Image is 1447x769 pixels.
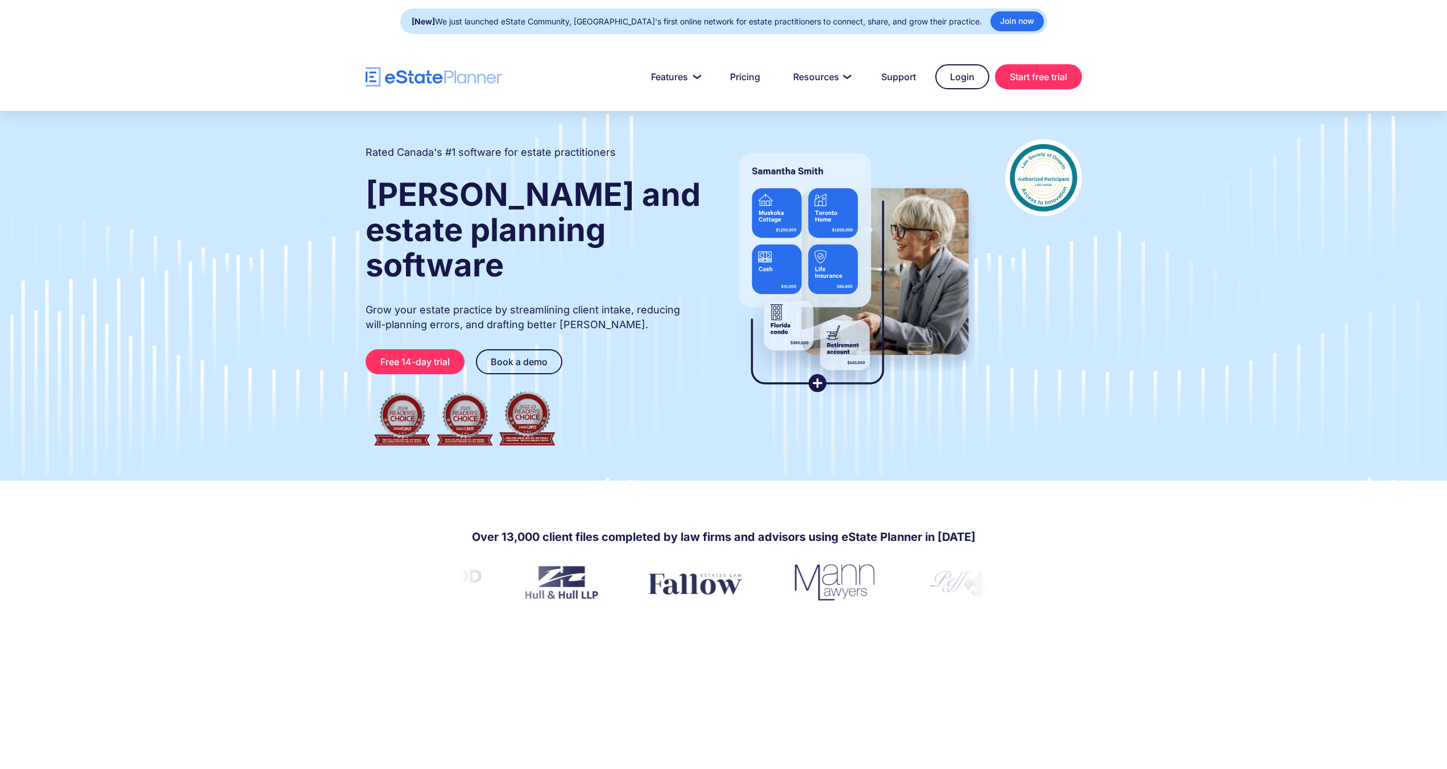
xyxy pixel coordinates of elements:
[780,65,862,88] a: Resources
[366,175,700,284] strong: [PERSON_NAME] and estate planning software
[366,67,502,87] a: home
[366,303,702,332] p: Grow your estate practice by streamlining client intake, reducing will-planning errors, and draft...
[412,14,982,30] div: We just launched eState Community, [GEOGRAPHIC_DATA]'s first online network for estate practition...
[725,139,982,407] img: estate planner showing wills to their clients, using eState Planner, a leading estate planning so...
[412,16,435,26] strong: [New]
[935,64,989,89] a: Login
[476,349,562,374] a: Book a demo
[637,65,711,88] a: Features
[472,529,976,545] h4: Over 13,000 client files completed by law firms and advisors using eState Planner in [DATE]
[868,65,930,88] a: Support
[995,64,1082,89] a: Start free trial
[990,11,1044,31] a: Join now
[716,65,774,88] a: Pricing
[366,349,465,374] a: Free 14-day trial
[366,145,616,160] h2: Rated Canada's #1 software for estate practitioners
